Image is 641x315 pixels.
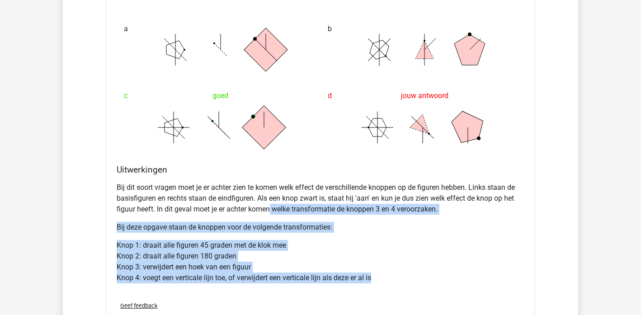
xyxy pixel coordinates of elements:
[328,20,332,38] span: b
[117,222,524,233] p: Bij deze opgave staan de knoppen voor de volgende transformaties:
[328,87,332,105] span: d
[124,87,313,105] div: goed
[124,20,128,38] span: a
[328,87,517,105] div: jouw antwoord
[117,182,524,215] p: Bij dit soort vragen moet je er achter zien te komen welk effect de verschillende knoppen op de f...
[117,165,524,175] h4: Uitwerkingen
[120,302,157,309] span: Geef feedback
[117,240,524,283] p: Knop 1: draait alle figuren 45 graden met de klok mee Knop 2: draait alle figuren 180 graden Knop...
[124,87,127,105] span: c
